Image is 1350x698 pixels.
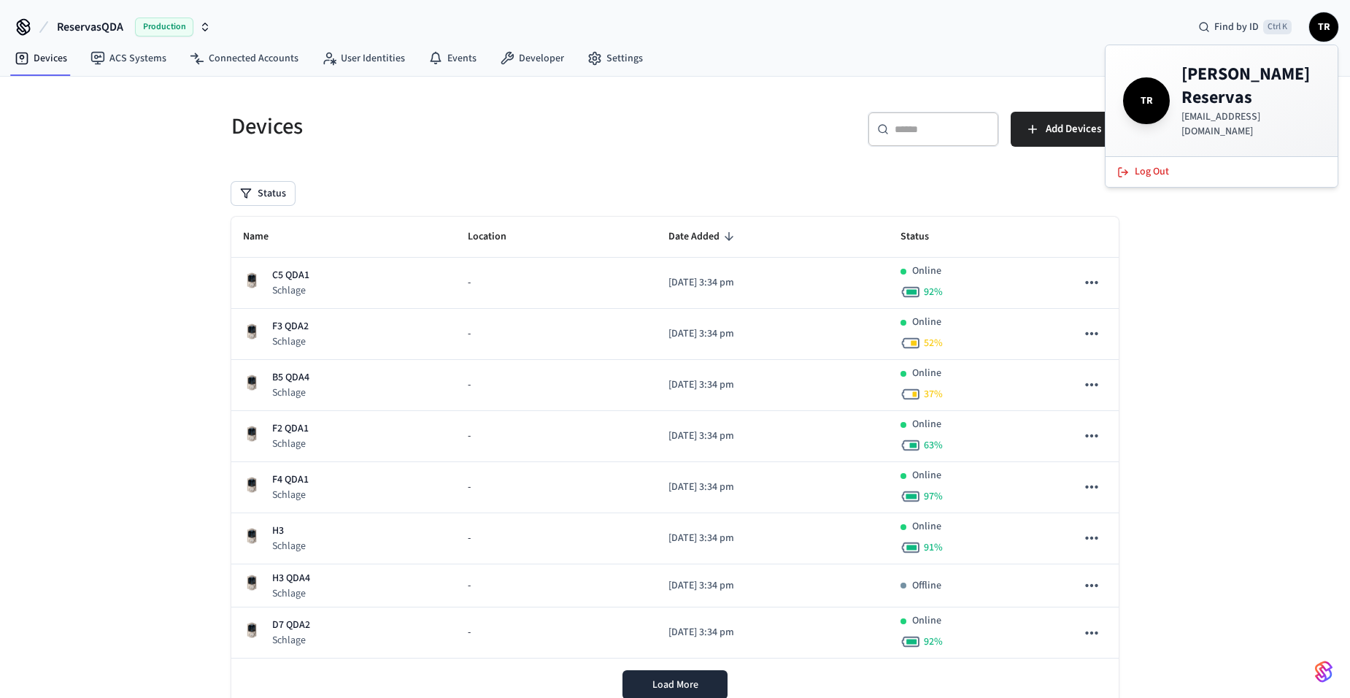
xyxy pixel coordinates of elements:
[924,336,943,350] span: 52 %
[900,226,948,248] span: Status
[79,45,178,72] a: ACS Systems
[924,387,943,402] span: 37 %
[231,182,295,205] button: Status
[272,633,310,648] p: Schlage
[912,315,941,330] p: Online
[1126,80,1167,121] span: TR
[1187,14,1303,40] div: Find by IDCtrl K
[488,45,576,72] a: Developer
[272,618,310,633] p: D7 QDA2
[468,275,471,291] span: -
[272,334,309,349] p: Schlage
[912,264,941,279] p: Online
[924,489,943,504] span: 97 %
[912,417,941,432] p: Online
[652,678,698,692] span: Load More
[668,275,877,291] p: [DATE] 3:34 pm
[468,531,471,546] span: -
[668,429,877,444] p: [DATE] 3:34 pm
[272,268,309,283] p: C5 QDA1
[912,366,941,381] p: Online
[1181,63,1320,110] h4: [PERSON_NAME] Reservas
[243,272,261,289] img: Schlage Sense Smart Deadbolt with Camelot Trim, Front
[668,226,738,248] span: Date Added
[231,112,666,142] h5: Devices
[468,226,525,248] span: Location
[272,586,310,601] p: Schlage
[243,374,261,391] img: Schlage Sense Smart Deadbolt with Camelot Trim, Front
[272,437,309,451] p: Schlage
[668,480,877,495] p: [DATE] 3:34 pm
[135,18,193,37] span: Production
[243,425,261,442] img: Schlage Sense Smart Deadbolt with Camelot Trim, Front
[272,421,309,437] p: F2 QDA1
[1309,12,1338,42] button: TR
[272,386,309,400] p: Schlage
[57,18,123,36] span: ReservasQDA
[576,45,655,72] a: Settings
[668,578,877,594] p: [DATE] 3:34 pm
[912,519,941,534] p: Online
[231,217,1119,659] table: sticky table
[1181,110,1320,139] p: [EMAIL_ADDRESS][DOMAIN_NAME]
[243,527,261,545] img: Schlage Sense Smart Deadbolt with Camelot Trim, Front
[924,438,943,453] span: 63 %
[243,621,261,639] img: Schlage Sense Smart Deadbolt with Camelot Trim, Front
[1214,20,1259,34] span: Find by ID
[272,488,309,502] p: Schlage
[417,45,488,72] a: Events
[3,45,79,72] a: Devices
[243,476,261,494] img: Schlage Sense Smart Deadbolt with Camelot Trim, Front
[272,472,309,488] p: F4 QDA1
[924,540,943,555] span: 91 %
[668,326,877,342] p: [DATE] 3:34 pm
[668,625,877,640] p: [DATE] 3:34 pm
[272,370,309,386] p: B5 QDA4
[1315,660,1332,683] img: SeamLogoGradient.69752ec5.svg
[1108,160,1335,184] button: Log Out
[243,226,288,248] span: Name
[468,429,471,444] span: -
[1311,14,1337,40] span: TR
[468,625,471,640] span: -
[468,578,471,594] span: -
[272,283,309,298] p: Schlage
[272,319,309,334] p: F3 QDA2
[468,377,471,393] span: -
[1046,120,1101,139] span: Add Devices
[272,571,310,586] p: H3 QDA4
[243,323,261,340] img: Schlage Sense Smart Deadbolt with Camelot Trim, Front
[912,578,941,594] p: Offline
[468,326,471,342] span: -
[912,613,941,629] p: Online
[668,531,877,546] p: [DATE] 3:34 pm
[272,539,306,553] p: Schlage
[1011,112,1119,147] button: Add Devices
[1263,20,1292,34] span: Ctrl K
[243,574,261,591] img: Schlage Sense Smart Deadbolt with Camelot Trim, Front
[178,45,310,72] a: Connected Accounts
[924,634,943,649] span: 92 %
[310,45,417,72] a: User Identities
[468,480,471,495] span: -
[924,285,943,299] span: 92 %
[668,377,877,393] p: [DATE] 3:34 pm
[272,523,306,539] p: H3
[912,468,941,483] p: Online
